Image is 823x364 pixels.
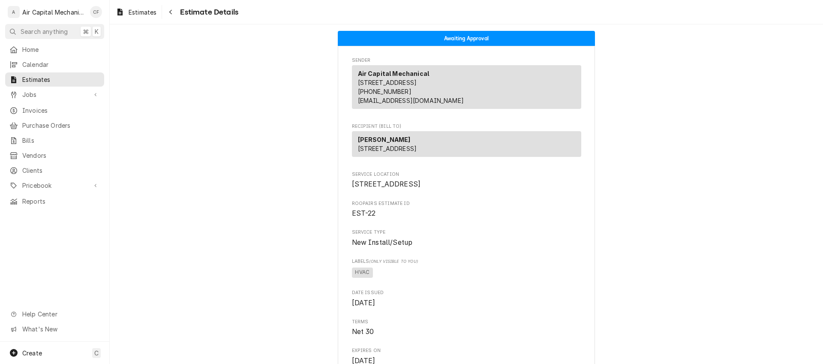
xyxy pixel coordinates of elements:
span: Home [22,45,100,54]
span: Sender [352,57,581,64]
a: Calendar [5,57,104,72]
div: A [8,6,20,18]
span: What's New [22,325,99,334]
div: Air Capital Mechanical [22,8,85,17]
span: Estimates [129,8,156,17]
div: Sender [352,65,581,112]
a: Go to What's New [5,322,104,336]
span: ⌘ [83,27,89,36]
span: C [94,349,99,358]
a: Go to Jobs [5,87,104,102]
strong: [PERSON_NAME] [358,136,411,143]
div: Service Type [352,229,581,247]
div: Charles Faure's Avatar [90,6,102,18]
span: Calendar [22,60,100,69]
a: [PHONE_NUMBER] [358,88,411,95]
span: Date Issued [352,289,581,296]
div: CF [90,6,102,18]
span: Expires On [352,347,581,354]
span: [STREET_ADDRESS] [358,79,417,86]
a: Go to Help Center [5,307,104,321]
a: Estimates [112,5,160,19]
button: Navigate back [164,5,177,19]
span: Help Center [22,310,99,319]
span: Create [22,349,42,357]
span: Terms [352,327,581,337]
a: Purchase Orders [5,118,104,132]
span: Purchase Orders [22,121,100,130]
a: Reports [5,194,104,208]
span: Date Issued [352,298,581,308]
span: Search anything [21,27,68,36]
div: Recipient (Bill To) [352,131,581,157]
span: EST-22 [352,209,376,217]
span: Recipient (Bill To) [352,123,581,130]
span: HVAC [352,268,373,278]
span: Invoices [22,106,100,115]
span: K [95,27,99,36]
div: Roopairs Estimate ID [352,200,581,219]
a: Vendors [5,148,104,162]
span: Clients [22,166,100,175]
div: [object Object] [352,258,581,279]
a: Invoices [5,103,104,117]
span: Service Location [352,171,581,178]
div: Date Issued [352,289,581,308]
span: Labels [352,258,581,265]
span: Service Type [352,229,581,236]
span: Roopairs Estimate ID [352,208,581,219]
a: [EMAIL_ADDRESS][DOMAIN_NAME] [358,97,464,104]
span: Reports [22,197,100,206]
span: Pricebook [22,181,87,190]
div: Service Location [352,171,581,190]
a: Bills [5,133,104,147]
span: Awaiting Approval [444,36,489,41]
span: [STREET_ADDRESS] [358,145,417,152]
span: Estimates [22,75,100,84]
strong: Air Capital Mechanical [358,70,430,77]
div: Recipient (Bill To) [352,131,581,160]
span: [STREET_ADDRESS] [352,180,421,188]
span: Vendors [22,151,100,160]
span: [object Object] [352,266,581,279]
span: [DATE] [352,299,375,307]
span: Bills [22,136,100,145]
span: Service Location [352,179,581,190]
div: Terms [352,319,581,337]
span: (Only Visible to You) [369,259,418,264]
a: Clients [5,163,104,177]
div: Status [338,31,595,46]
span: New Install/Setup [352,238,413,247]
span: Net 30 [352,328,374,336]
div: Estimate Sender [352,57,581,113]
span: Service Type [352,238,581,248]
span: Jobs [22,90,87,99]
a: Go to Pricebook [5,178,104,193]
a: Estimates [5,72,104,87]
span: Terms [352,319,581,325]
a: Home [5,42,104,57]
div: Estimate Recipient [352,123,581,161]
div: Sender [352,65,581,109]
span: Estimate Details [177,6,238,18]
button: Search anything⌘K [5,24,104,39]
span: Roopairs Estimate ID [352,200,581,207]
